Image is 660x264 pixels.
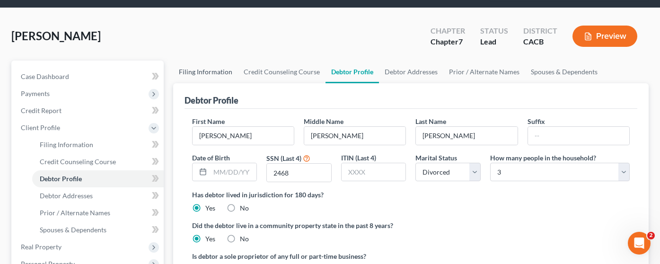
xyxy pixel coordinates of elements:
span: Filing Information [40,141,93,149]
span: Credit Counseling Course [40,158,116,166]
a: Credit Report [13,102,164,119]
label: Is debtor a sole proprietor of any full or part-time business? [192,251,406,261]
label: No [240,203,249,213]
a: Filing Information [173,61,238,83]
div: CACB [523,36,557,47]
span: Debtor Addresses [40,192,93,200]
div: Chapter [431,36,465,47]
a: Debtor Addresses [379,61,443,83]
a: Spouses & Dependents [32,221,164,238]
a: Credit Counseling Course [32,153,164,170]
span: Debtor Profile [40,175,82,183]
button: Preview [572,26,637,47]
input: M.I [304,127,405,145]
input: -- [193,127,294,145]
label: Suffix [528,116,545,126]
div: Status [480,26,508,36]
a: Debtor Addresses [32,187,164,204]
input: XXXX [267,164,331,182]
span: Spouses & Dependents [40,226,106,234]
label: Marital Status [415,153,457,163]
span: 7 [458,37,463,46]
div: Debtor Profile [185,95,238,106]
label: Last Name [415,116,446,126]
span: 2 [647,232,655,239]
label: First Name [192,116,225,126]
a: Prior / Alternate Names [32,204,164,221]
label: Date of Birth [192,153,230,163]
input: XXXX [342,163,406,181]
a: Case Dashboard [13,68,164,85]
span: Payments [21,89,50,97]
input: -- [416,127,517,145]
label: Middle Name [304,116,343,126]
span: Prior / Alternate Names [40,209,110,217]
a: Debtor Profile [32,170,164,187]
label: How many people in the household? [490,153,596,163]
label: Has debtor lived in jurisdiction for 180 days? [192,190,630,200]
label: No [240,234,249,244]
label: Yes [205,234,215,244]
label: SSN (Last 4) [266,153,301,163]
iframe: Intercom live chat [628,232,651,255]
a: Prior / Alternate Names [443,61,525,83]
div: Lead [480,36,508,47]
span: Real Property [21,243,62,251]
a: Credit Counseling Course [238,61,326,83]
input: MM/DD/YYYY [210,163,257,181]
input: -- [528,127,629,145]
a: Spouses & Dependents [525,61,603,83]
span: Case Dashboard [21,72,69,80]
div: District [523,26,557,36]
span: [PERSON_NAME] [11,29,101,43]
a: Debtor Profile [326,61,379,83]
label: ITIN (Last 4) [341,153,376,163]
label: Yes [205,203,215,213]
span: Client Profile [21,123,60,132]
a: Filing Information [32,136,164,153]
span: Credit Report [21,106,62,114]
div: Chapter [431,26,465,36]
label: Did the debtor live in a community property state in the past 8 years? [192,220,630,230]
